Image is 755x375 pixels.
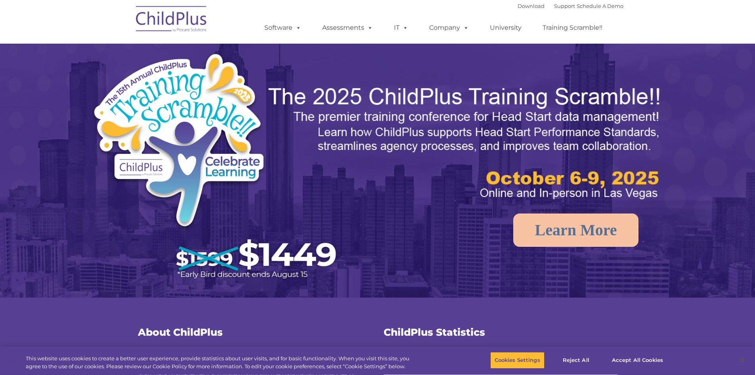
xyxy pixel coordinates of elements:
a: Software [256,20,309,36]
button: Cookies Settings [490,352,545,369]
button: Accept All Cookies [608,352,667,369]
a: Training Scramble!! [535,20,610,36]
a: Learn More [513,213,639,247]
button: Reject All [551,352,601,369]
a: Download [518,3,545,9]
span: ChildPlus Statistics [384,326,485,338]
font: | [518,3,623,9]
img: ChildPlus by Procare Solutions [132,0,211,40]
span: About ChildPlus [138,326,223,338]
a: IT [386,20,416,36]
a: University [482,20,529,36]
div: This website uses cookies to create a better user experience, provide statistics about user visit... [26,355,415,370]
a: Assessments [314,20,381,36]
a: Schedule A Demo [577,3,623,9]
a: Support [554,3,575,9]
button: Close [734,352,751,369]
a: Company [421,20,477,36]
